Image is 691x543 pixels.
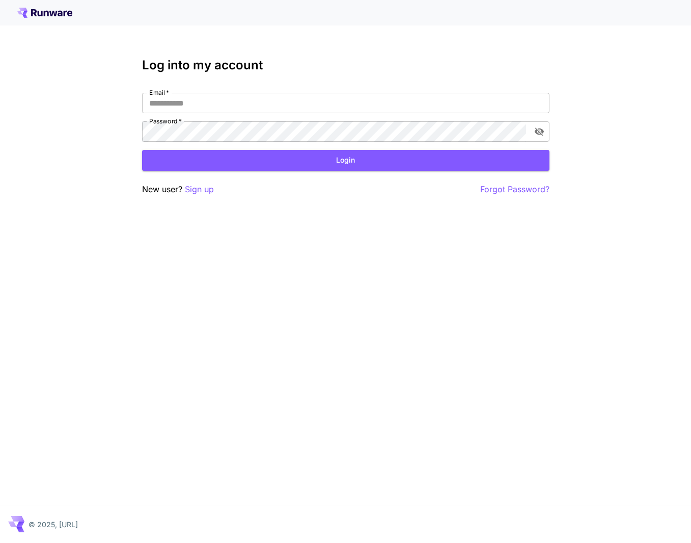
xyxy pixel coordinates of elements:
[480,183,549,196] button: Forgot Password?
[29,519,78,530] p: © 2025, [URL]
[142,58,549,72] h3: Log into my account
[530,122,548,141] button: toggle password visibility
[142,150,549,171] button: Login
[149,117,182,125] label: Password
[185,183,214,196] button: Sign up
[142,183,214,196] p: New user?
[149,88,169,97] label: Email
